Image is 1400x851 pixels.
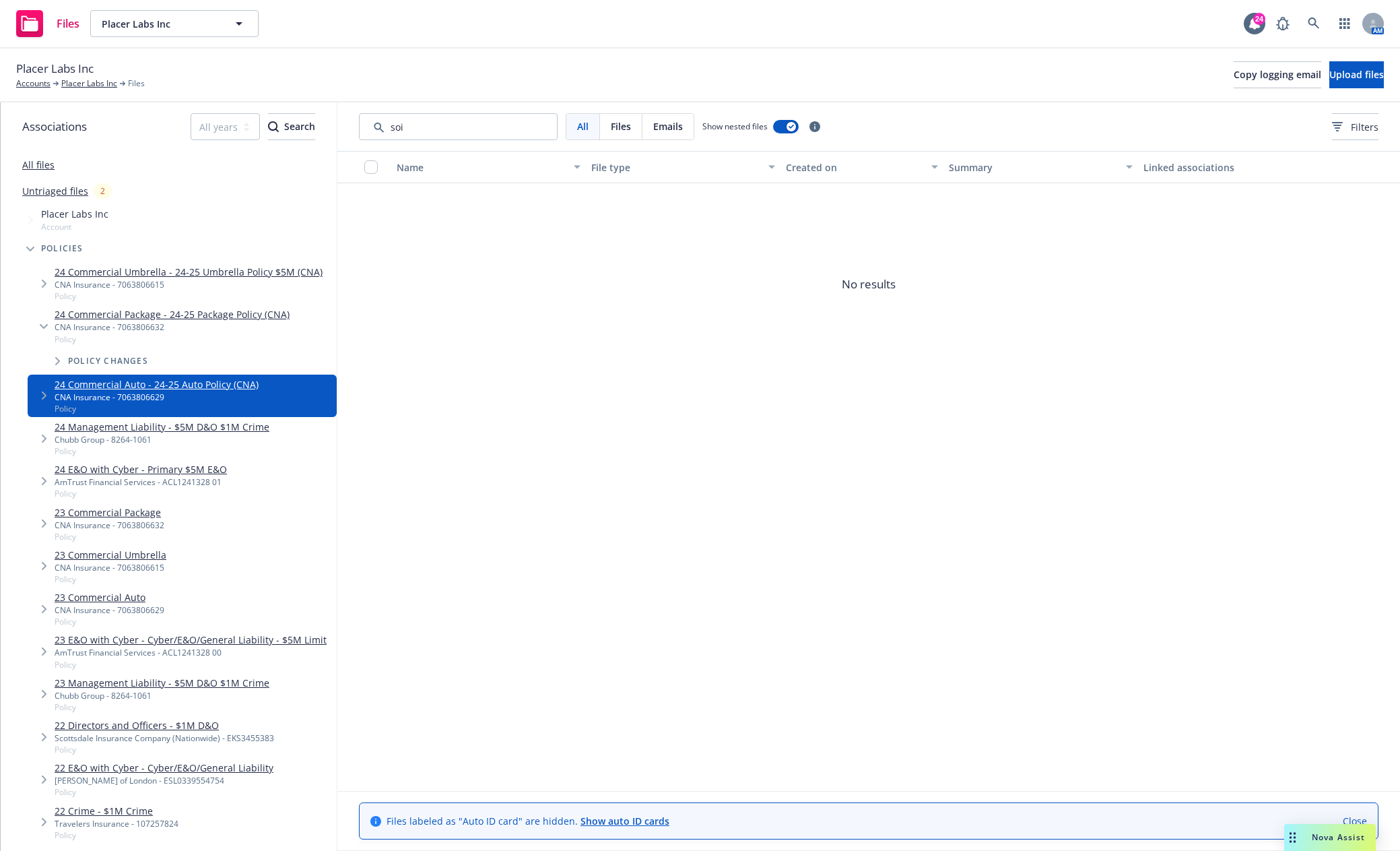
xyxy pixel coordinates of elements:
[1300,10,1327,37] a: Search
[1312,831,1365,843] span: Nova Assist
[22,118,87,135] span: Associations
[949,160,1118,175] div: Summary
[55,676,269,690] a: 23 Management Liability - $5M D&O $1M Crime
[11,5,85,42] a: Files
[1234,68,1321,81] span: Copy logging email
[55,434,269,445] div: Chubb Group - 8264-1061
[55,616,164,627] span: Policy
[1284,824,1301,851] div: Drag to move
[55,604,164,616] div: CNA Insurance - 7063806629
[55,321,290,333] div: CNA Insurance - 7063806632
[57,18,79,29] span: Files
[1269,10,1296,37] a: Report a Bug
[94,183,112,199] div: 2
[16,60,94,77] span: Placer Labs Inc
[55,590,164,604] a: 23 Commercial Auto
[55,505,164,519] a: 23 Commercial Package
[55,531,164,542] span: Policy
[55,732,274,744] div: Scottsdale Insurance Company (Nationwide) - EKS3455383
[55,659,327,670] span: Policy
[1234,61,1321,88] button: Copy logging email
[586,151,780,183] button: File type
[55,562,166,573] div: CNA Insurance - 7063806615
[1329,61,1384,88] button: Upload files
[102,17,218,31] span: Placer Labs Inc
[55,744,274,755] span: Policy
[55,403,259,414] span: Policy
[55,519,164,531] div: CNA Insurance - 7063806632
[1332,113,1378,140] button: Filters
[41,221,108,232] span: Account
[55,818,178,829] div: Travelers Insurance - 107257824
[702,121,768,132] span: Show nested files
[55,445,269,457] span: Policy
[55,718,274,732] a: 22 Directors and Officers - $1M D&O
[55,701,269,713] span: Policy
[55,307,290,321] a: 24 Commercial Package - 24-25 Package Policy (CNA)
[55,548,166,562] a: 23 Commercial Umbrella
[397,160,566,175] div: Name
[55,265,323,279] a: 24 Commercial Umbrella - 24-25 Umbrella Policy $5M (CNA)
[41,207,108,221] span: Placer Labs Inc
[55,420,269,434] a: 24 Management Liability - $5M D&O $1M Crime
[1143,160,1327,175] div: Linked associations
[55,290,323,302] span: Policy
[55,775,273,786] div: [PERSON_NAME] of London - ESL0339554754
[55,377,259,391] a: 24 Commercial Auto - 24-25 Auto Policy (CNA)
[22,158,55,171] a: All files
[1343,814,1367,828] a: Close
[359,113,558,140] input: Search by keyword...
[1351,120,1378,134] span: Filters
[268,121,279,132] svg: Search
[1284,824,1376,851] button: Nova Assist
[55,279,323,290] div: CNA Insurance - 7063806615
[337,183,1400,385] span: No results
[387,814,669,828] span: Files labeled as "Auto ID card" are hidden.
[55,761,273,775] a: 22 E&O with Cyber - Cyber/E&O/General Liability
[55,334,290,345] span: Policy
[16,77,51,90] a: Accounts
[128,77,145,90] span: Files
[1138,151,1333,183] button: Linked associations
[364,160,378,174] input: Select all
[55,647,327,658] div: AmTrust Financial Services - ACL1241328 00
[41,245,84,253] span: Policies
[1331,10,1358,37] a: Switch app
[55,488,227,499] span: Policy
[55,690,269,701] div: Chubb Group - 8264-1061
[391,151,586,183] button: Name
[268,113,315,140] button: SearchSearch
[653,119,683,133] span: Emails
[22,184,88,198] a: Untriaged files
[611,119,631,133] span: Files
[55,804,178,818] a: 22 Crime - $1M Crime
[780,151,943,183] button: Created on
[55,391,259,403] div: CNA Insurance - 7063806629
[268,114,315,139] div: Search
[786,160,923,175] div: Created on
[55,633,327,647] a: 23 E&O with Cyber - Cyber/E&O/General Liability - $5M Limit
[1329,68,1384,81] span: Upload files
[580,815,669,827] a: Show auto ID cards
[55,462,227,476] a: 24 E&O with Cyber - Primary $5M E&O
[1253,13,1265,25] div: 24
[55,786,273,798] span: Policy
[68,357,148,365] span: Policy changes
[591,160,760,175] div: File type
[55,829,178,841] span: Policy
[55,476,227,488] div: AmTrust Financial Services - ACL1241328 01
[90,10,259,37] button: Placer Labs Inc
[1332,120,1378,134] span: Filters
[61,77,117,90] a: Placer Labs Inc
[55,573,166,585] span: Policy
[577,119,589,133] span: All
[943,151,1138,183] button: Summary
